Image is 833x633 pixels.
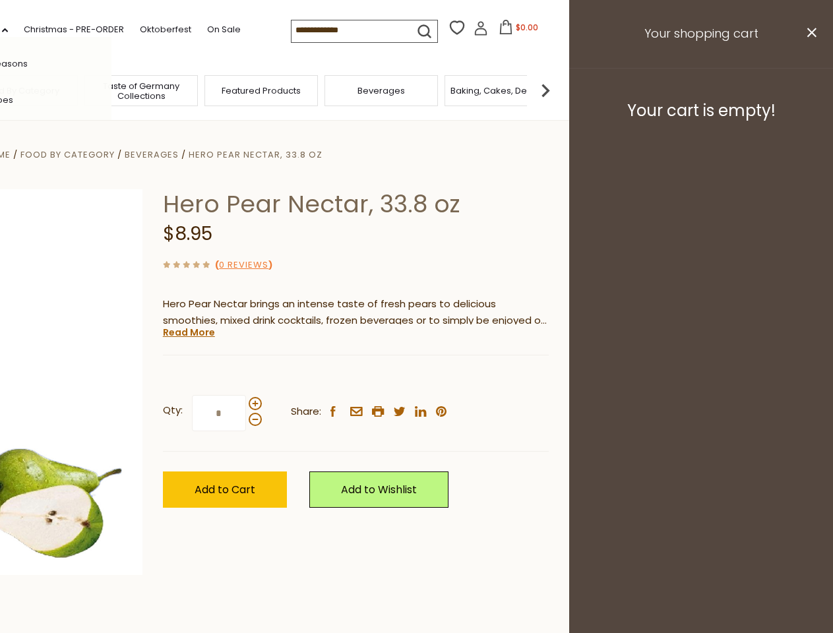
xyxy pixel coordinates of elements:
[20,148,115,161] a: Food By Category
[163,471,287,508] button: Add to Cart
[189,148,323,161] a: Hero Pear Nectar, 33.8 oz
[586,101,817,121] h3: Your cart is empty!
[516,22,538,33] span: $0.00
[195,482,255,497] span: Add to Cart
[532,77,559,104] img: next arrow
[140,22,191,37] a: Oktoberfest
[450,86,553,96] a: Baking, Cakes, Desserts
[163,326,215,339] a: Read More
[125,148,179,161] a: Beverages
[491,20,547,40] button: $0.00
[291,404,321,420] span: Share:
[309,471,448,508] a: Add to Wishlist
[163,402,183,419] strong: Qty:
[192,395,246,431] input: Qty:
[215,258,272,271] span: ( )
[219,258,268,272] a: 0 Reviews
[222,86,301,96] a: Featured Products
[24,22,124,37] a: Christmas - PRE-ORDER
[163,221,212,247] span: $8.95
[163,189,549,219] h1: Hero Pear Nectar, 33.8 oz
[357,86,405,96] a: Beverages
[207,22,241,37] a: On Sale
[163,296,549,329] p: Hero Pear Nectar brings an intense taste of fresh pears to delicious smoothies, mixed drink cockt...
[88,81,194,101] a: Taste of Germany Collections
